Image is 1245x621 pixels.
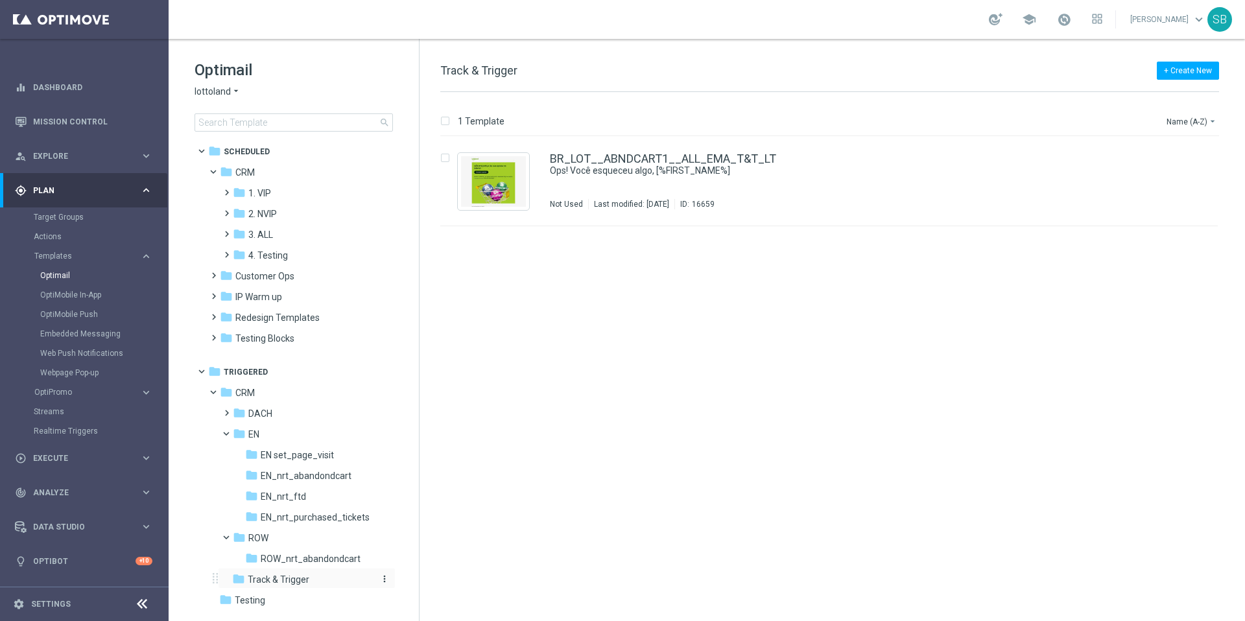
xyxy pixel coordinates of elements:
i: arrow_drop_down [231,86,241,98]
i: keyboard_arrow_right [140,150,152,162]
div: OptiMobile In-App [40,285,167,305]
button: Data Studio keyboard_arrow_right [14,522,153,532]
div: Templates [34,246,167,382]
div: Press SPACE to select this row. [427,137,1242,226]
i: folder [245,448,258,461]
span: Analyze [33,489,140,497]
a: Dashboard [33,70,152,104]
a: Settings [31,600,71,608]
span: EN_nrt_purchased_tickets [261,511,370,523]
i: folder [220,269,233,282]
button: + Create New [1157,62,1219,80]
i: play_circle_outline [15,452,27,464]
a: Web Push Notifications [40,348,135,358]
span: keyboard_arrow_down [1192,12,1206,27]
div: Data Studio [15,521,140,533]
img: 16659.jpeg [461,156,526,207]
i: settings [13,598,25,610]
span: Templates [34,252,127,260]
i: equalizer [15,82,27,93]
button: Templates keyboard_arrow_right [34,251,153,261]
div: Ops! Você esqueceu algo, [%FIRST_NAME%] [550,165,1163,177]
span: IP Warm up [235,291,282,303]
span: 1. VIP [248,187,271,199]
div: OptiPromo [34,382,167,402]
a: Embedded Messaging [40,329,135,339]
i: folder [233,228,246,240]
div: Optimail [40,266,167,285]
i: track_changes [15,487,27,498]
a: [PERSON_NAME]keyboard_arrow_down [1129,10,1207,29]
a: Actions [34,231,135,242]
i: folder [233,207,246,220]
span: Explore [33,152,140,160]
span: CRM [235,167,255,178]
a: Optibot [33,544,136,578]
i: folder [245,469,258,482]
div: 16659 [692,199,715,209]
button: Name (A-Z)arrow_drop_down [1165,113,1219,129]
i: folder [220,165,233,178]
span: 2. NVIP [248,208,277,220]
span: Redesign Templates [235,312,320,323]
span: Plan [33,187,140,194]
i: folder [245,510,258,523]
i: folder [245,552,258,565]
div: Realtime Triggers [34,421,167,441]
div: Analyze [15,487,140,498]
div: Execute [15,452,140,464]
span: Testing [235,594,265,606]
span: EN set_page_visit [261,449,334,461]
a: OptiMobile In-App [40,290,135,300]
span: DACH [248,408,272,419]
span: lottoland [195,86,231,98]
i: folder [208,145,221,158]
button: lightbulb Optibot +10 [14,556,153,567]
div: Target Groups [34,207,167,227]
span: Scheduled [224,146,270,158]
a: OptiMobile Push [40,309,135,320]
a: Target Groups [34,212,135,222]
a: Mission Control [33,104,152,139]
a: Optimail [40,270,135,281]
i: folder [233,531,246,544]
i: folder [233,406,246,419]
i: keyboard_arrow_right [140,184,152,196]
span: Track & Trigger [440,64,517,77]
i: gps_fixed [15,185,27,196]
i: keyboard_arrow_right [140,250,152,263]
i: folder [220,290,233,303]
div: Explore [15,150,140,162]
span: 4. Testing [248,250,288,261]
span: OptiPromo [34,388,127,396]
i: folder [245,489,258,502]
span: CRM [235,387,255,399]
span: Triggered [224,366,268,378]
i: folder [208,365,221,378]
span: 3. ALL [248,229,273,240]
a: Realtime Triggers [34,426,135,436]
div: Actions [34,227,167,246]
div: Last modified: [DATE] [589,199,674,209]
a: Webpage Pop-up [40,368,135,378]
a: BR_LOT__ABNDCART1__ALL_EMA_T&T_LT [550,153,776,165]
button: OptiPromo keyboard_arrow_right [34,387,153,397]
i: keyboard_arrow_right [140,386,152,399]
div: Templates [34,252,140,260]
div: Mission Control [15,104,152,139]
i: folder [233,186,246,199]
button: play_circle_outline Execute keyboard_arrow_right [14,453,153,463]
span: ROW_nrt_abandondcart [261,553,361,565]
i: folder [219,593,232,606]
input: Search Template [195,113,393,132]
span: EN_nrt_ftd [261,491,306,502]
div: OptiMobile Push [40,305,167,324]
div: Dashboard [15,70,152,104]
div: gps_fixed Plan keyboard_arrow_right [14,185,153,196]
span: Data Studio [33,523,140,531]
div: Plan [15,185,140,196]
